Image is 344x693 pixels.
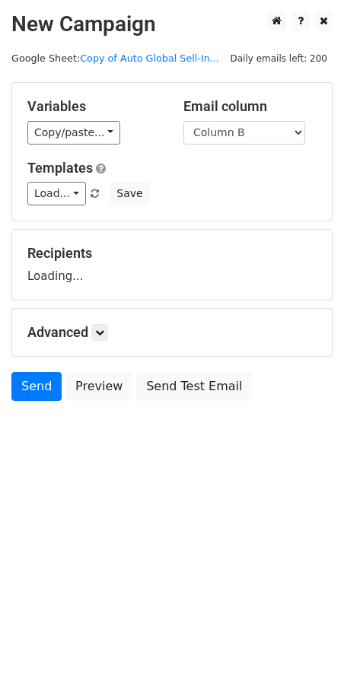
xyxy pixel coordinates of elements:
a: Preview [65,372,132,401]
a: Copy of Auto Global Sell-In... [80,52,219,64]
a: Send [11,372,62,401]
button: Save [110,182,149,205]
h2: New Campaign [11,11,333,37]
h5: Advanced [27,324,317,341]
a: Load... [27,182,86,205]
a: Copy/paste... [27,121,120,145]
a: Templates [27,160,93,176]
a: Daily emails left: 200 [225,52,333,64]
small: Google Sheet: [11,52,219,64]
span: Daily emails left: 200 [225,50,333,67]
div: Loading... [27,245,317,285]
a: Send Test Email [136,372,252,401]
h5: Email column [183,98,317,115]
h5: Variables [27,98,161,115]
h5: Recipients [27,245,317,262]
